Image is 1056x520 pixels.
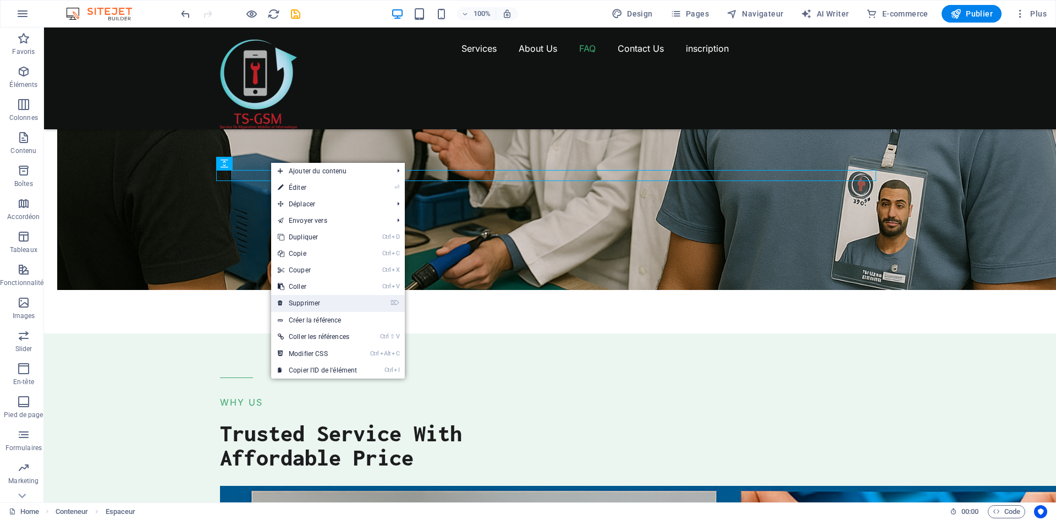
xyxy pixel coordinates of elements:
a: CtrlXCouper [271,262,364,278]
span: : [969,507,971,516]
i: Ctrl [380,333,389,340]
span: E-commerce [866,8,928,19]
a: CtrlDDupliquer [271,229,364,245]
button: Cliquez ici pour quitter le mode Aperçu et poursuivre l'édition. [245,7,258,20]
i: Annuler : Supprimer les éléments (Ctrl+Z) [179,8,192,20]
p: Slider [15,344,32,353]
span: Déplacer [271,196,388,212]
i: Ctrl [382,266,391,273]
span: 00 00 [961,505,978,518]
button: save [289,7,302,20]
p: Boîtes [14,179,33,188]
span: Publier [950,8,993,19]
p: Images [13,311,35,320]
i: ⇧ [390,333,395,340]
a: CtrlCCopie [271,245,364,262]
p: Marketing [8,477,38,485]
i: Ctrl [382,250,391,257]
span: Code [993,505,1020,518]
button: E-commerce [862,5,932,23]
span: Ajouter du contenu [271,163,388,179]
i: ⏎ [394,184,399,191]
span: Cliquez pour sélectionner. Double-cliquez pour modifier. [106,505,136,518]
a: ⏎Éditer [271,179,364,196]
button: 100% [457,7,496,20]
p: Formulaires [5,444,42,452]
p: Favoris [12,47,35,56]
a: CtrlICopier l'ID de l'élément [271,362,364,379]
button: Design [607,5,657,23]
i: C [392,250,399,257]
span: AI Writer [801,8,849,19]
a: Ctrl⇧VColler les références [271,329,364,345]
p: Accordéon [7,212,40,221]
a: Cliquez pour annuler la sélection. Double-cliquez pour ouvrir Pages. [9,505,39,518]
i: V [392,283,399,290]
p: Tableaux [10,245,37,254]
p: En-tête [13,377,34,386]
span: Design [612,8,653,19]
button: reload [267,7,280,20]
p: Éléments [9,80,37,89]
button: undo [179,7,192,20]
i: Alt [380,350,391,357]
span: Cliquez pour sélectionner. Double-cliquez pour modifier. [56,505,89,518]
h6: 100% [474,7,491,20]
a: ⌦Supprimer [271,295,364,311]
button: Publier [942,5,1002,23]
span: Plus [1015,8,1047,19]
button: Usercentrics [1034,505,1047,518]
h6: Durée de la session [950,505,979,518]
i: D [392,233,399,240]
button: Code [988,505,1025,518]
i: Ctrl [382,233,391,240]
i: Ctrl [370,350,379,357]
i: Enregistrer (Ctrl+S) [289,8,302,20]
i: Lors du redimensionnement, ajuster automatiquement le niveau de zoom en fonction de l'appareil sé... [502,9,512,19]
p: Contenu [10,146,36,155]
a: CtrlVColler [271,278,364,295]
div: Design (Ctrl+Alt+Y) [607,5,657,23]
p: Pied de page [4,410,43,419]
a: Envoyer vers [271,212,388,229]
img: Editor Logo [63,7,146,20]
button: AI Writer [796,5,853,23]
i: X [392,266,399,273]
i: ⌦ [391,299,399,306]
i: Ctrl [382,283,391,290]
button: Plus [1010,5,1051,23]
nav: breadcrumb [56,505,136,518]
i: Ctrl [384,366,393,374]
i: C [392,350,399,357]
span: Navigateur [727,8,783,19]
span: Pages [670,8,709,19]
a: CtrlAltCModifier CSS [271,346,364,362]
button: Navigateur [722,5,788,23]
a: Créer la référence [271,312,405,329]
button: Pages [666,5,713,23]
i: Actualiser la page [267,8,280,20]
i: V [396,333,399,340]
p: Colonnes [9,113,38,122]
i: I [394,366,399,374]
